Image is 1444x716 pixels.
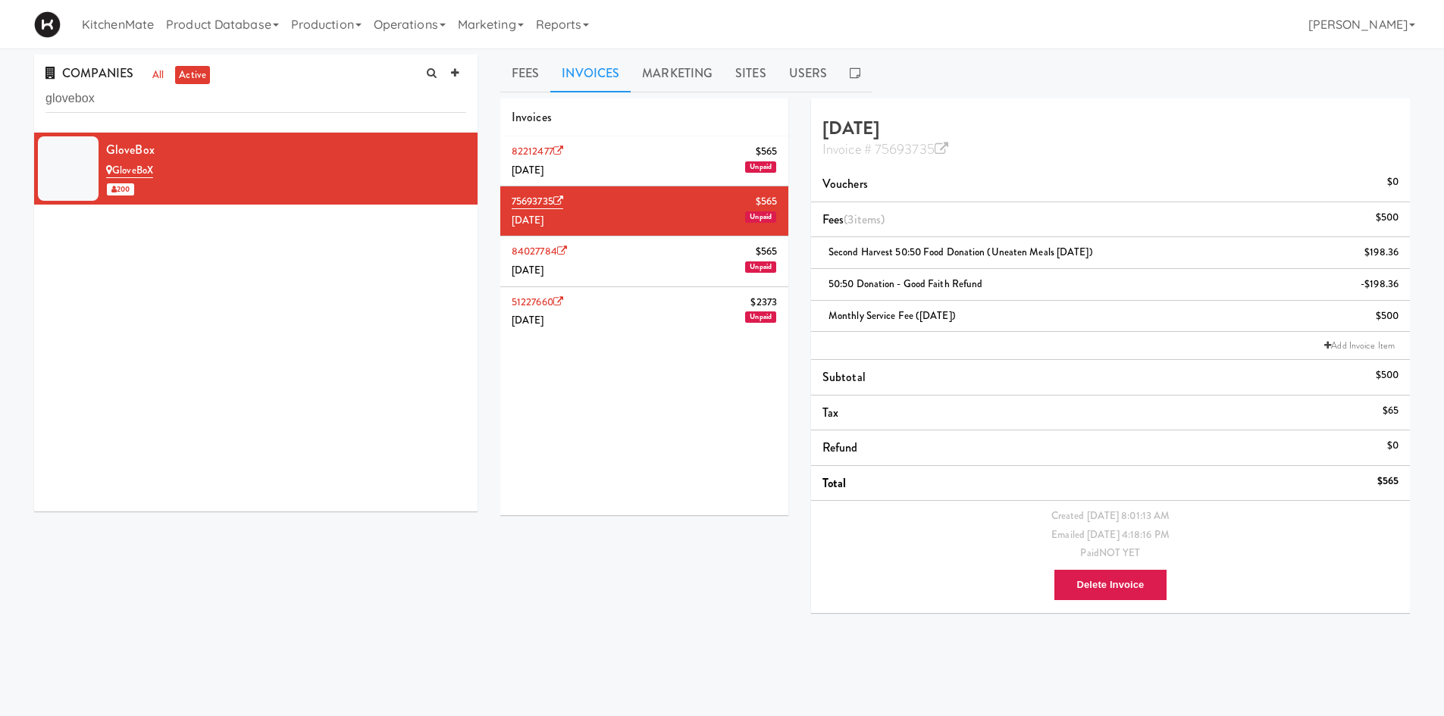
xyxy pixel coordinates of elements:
a: GloveBoX [106,163,153,178]
span: Fees [822,211,885,228]
li: GloveBoxGloveBoX 200 [34,133,478,205]
div: $65 [1383,402,1399,421]
a: Add Invoice Item [1320,338,1399,353]
div: $565 [1377,472,1399,491]
span: $565 [756,242,777,261]
span: Second Harvest 50:50 Food Donation (Uneaten Meals [DATE]) [828,245,1093,259]
h4: [DATE] [822,118,1399,158]
a: all [149,66,168,85]
span: 200 [107,183,134,195]
div: Paid [822,544,1399,563]
a: Marketing [631,55,724,92]
span: Total [822,474,847,492]
li: Second Harvest 50:50 Food Donation (Uneaten Meals [DATE])$198.36 [811,237,1410,269]
span: (3 ) [844,211,885,228]
div: -$198.36 [1361,275,1399,294]
span: $565 [756,192,777,211]
div: $0 [1387,436,1399,455]
div: GloveBox [106,139,466,161]
ng-pluralize: items [854,211,882,228]
span: Refund [822,439,858,456]
a: Invoice # 75693735 [822,139,948,159]
a: 75693735 [512,194,563,209]
span: Vouchers [822,175,868,192]
span: Invoices [512,108,552,126]
a: Invoices [550,55,631,92]
span: Unpaid [745,161,776,173]
button: Delete Invoice [1054,569,1168,601]
li: 82212477$565[DATE]Unpaid [500,136,788,186]
div: Emailed [DATE] 4:18:16 PM [822,526,1399,545]
div: $0 [1387,173,1399,192]
li: 51227660$2373[DATE]Unpaid [500,287,788,336]
a: 84027784 [512,244,567,258]
span: [DATE] [512,313,544,327]
li: 75693735$565[DATE]Unpaid [500,186,788,236]
a: 82212477 [512,144,563,158]
span: COMPANIES [45,64,133,82]
a: Fees [500,55,550,92]
li: 50:50 Donation - Good faith refund-$198.36 [811,269,1410,301]
span: Unpaid [745,311,776,323]
a: 51227660 [512,295,563,309]
span: Unpaid [745,211,776,223]
div: $500 [1376,366,1399,385]
span: $565 [756,142,777,161]
a: active [175,66,210,85]
a: Users [778,55,839,92]
div: Created [DATE] 8:01:13 AM [822,507,1399,526]
span: Monthly Service Fee ([DATE]) [828,308,956,323]
span: [DATE] [512,163,544,177]
span: [DATE] [512,263,544,277]
a: Sites [724,55,778,92]
span: $2373 [750,293,777,312]
img: Micromart [34,11,61,38]
div: $500 [1376,208,1399,227]
span: NOT YET [1099,546,1141,560]
span: Subtotal [822,368,866,386]
li: Monthly Service Fee ([DATE])$500 [811,301,1410,333]
span: 50:50 Donation - Good faith refund [828,277,982,291]
div: $198.36 [1364,243,1399,262]
span: [DATE] [512,213,544,227]
li: 84027784$565[DATE]Unpaid [500,236,788,286]
div: $500 [1376,307,1399,326]
input: Search company [45,85,466,113]
span: Tax [822,404,838,421]
span: Unpaid [745,261,776,273]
